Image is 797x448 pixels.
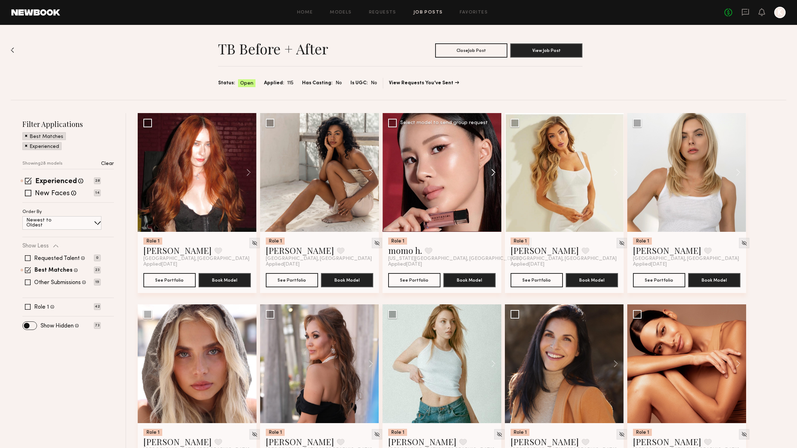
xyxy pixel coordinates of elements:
[22,161,63,166] p: Showing 28 models
[511,238,529,245] div: Role 1
[374,240,380,246] img: Unhide Model
[774,7,786,18] a: K
[443,273,496,287] button: Book Model
[400,121,488,126] div: Select model to send group request
[35,268,73,273] label: Best Matches
[266,262,373,267] div: Applied [DATE]
[688,277,740,283] a: Book Model
[633,245,701,256] a: [PERSON_NAME]
[266,256,372,262] span: [GEOGRAPHIC_DATA], [GEOGRAPHIC_DATA]
[30,134,63,139] p: Best Matches
[264,79,284,87] span: Applied:
[11,47,14,53] img: Back to previous page
[388,262,496,267] div: Applied [DATE]
[143,245,212,256] a: [PERSON_NAME]
[511,436,579,447] a: [PERSON_NAME]
[218,79,235,87] span: Status:
[94,190,101,196] p: 14
[741,431,747,437] img: Unhide Model
[566,273,618,287] button: Book Model
[619,240,625,246] img: Unhide Model
[34,304,49,310] label: Role 1
[633,273,685,287] button: See Portfolio
[330,10,352,15] a: Models
[388,436,456,447] a: [PERSON_NAME]
[252,431,258,437] img: Unhide Model
[336,79,342,87] span: No
[266,238,285,245] div: Role 1
[297,10,313,15] a: Home
[388,273,440,287] button: See Portfolio
[566,277,618,283] a: Book Model
[633,436,701,447] a: [PERSON_NAME]
[511,262,618,267] div: Applied [DATE]
[388,245,422,256] a: momo h.
[26,218,69,228] p: Newest to Oldest
[413,10,443,15] a: Job Posts
[252,240,258,246] img: Unhide Model
[199,273,251,287] button: Book Model
[30,144,59,149] p: Experienced
[143,256,249,262] span: [GEOGRAPHIC_DATA], [GEOGRAPHIC_DATA]
[741,240,747,246] img: Unhide Model
[266,273,318,287] button: See Portfolio
[266,429,285,436] div: Role 1
[199,277,251,283] a: Book Model
[496,431,502,437] img: Unhide Model
[34,256,80,261] label: Requested Talent
[240,80,253,87] span: Open
[94,322,101,329] p: 73
[94,267,101,273] p: 23
[321,273,373,287] button: Book Model
[218,40,328,58] h1: TB Before + After
[633,238,652,245] div: Role 1
[35,178,77,185] label: Experienced
[511,273,563,287] button: See Portfolio
[633,262,740,267] div: Applied [DATE]
[143,262,251,267] div: Applied [DATE]
[94,177,101,184] p: 28
[302,79,333,87] span: Has Casting:
[34,280,81,286] label: Other Submissions
[321,277,373,283] a: Book Model
[633,429,652,436] div: Role 1
[41,323,74,329] label: Show Hidden
[22,119,114,129] h2: Filter Applications
[350,79,368,87] span: Is UGC:
[388,429,407,436] div: Role 1
[143,429,162,436] div: Role 1
[371,79,377,87] span: No
[94,255,101,261] p: 0
[688,273,740,287] button: Book Model
[143,436,212,447] a: [PERSON_NAME]
[22,243,49,249] p: Show Less
[510,43,582,58] button: View Job Post
[94,279,101,286] p: 19
[287,79,294,87] span: 115
[101,161,114,166] p: Clear
[443,277,496,283] a: Book Model
[22,210,42,214] p: Order By
[619,431,625,437] img: Unhide Model
[266,436,334,447] a: [PERSON_NAME]
[266,245,334,256] a: [PERSON_NAME]
[143,238,162,245] div: Role 1
[94,303,101,310] p: 42
[143,273,196,287] button: See Portfolio
[388,256,521,262] span: [US_STATE][GEOGRAPHIC_DATA], [GEOGRAPHIC_DATA]
[633,256,739,262] span: [GEOGRAPHIC_DATA], [GEOGRAPHIC_DATA]
[388,238,407,245] div: Role 1
[389,81,459,86] a: View Requests You’ve Sent
[374,431,380,437] img: Unhide Model
[460,10,488,15] a: Favorites
[511,256,617,262] span: [GEOGRAPHIC_DATA], [GEOGRAPHIC_DATA]
[511,245,579,256] a: [PERSON_NAME]
[511,429,529,436] div: Role 1
[35,190,70,197] label: New Faces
